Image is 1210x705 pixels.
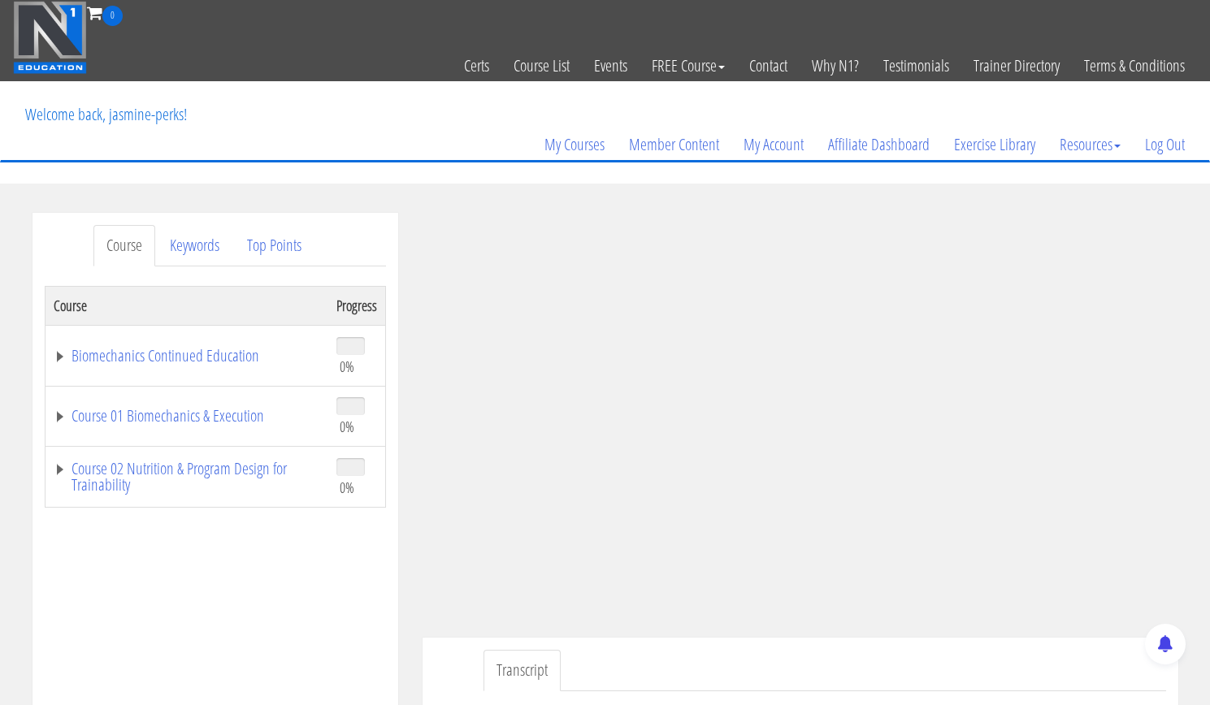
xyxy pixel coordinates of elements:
img: n1-education [13,1,87,74]
a: Affiliate Dashboard [816,106,942,184]
a: Trainer Directory [961,26,1072,106]
a: Course List [501,26,582,106]
a: Terms & Conditions [1072,26,1197,106]
a: 0 [87,2,123,24]
a: My Account [731,106,816,184]
span: 0% [340,478,354,496]
a: Why N1? [800,26,871,106]
a: Testimonials [871,26,961,106]
a: Log Out [1133,106,1197,184]
a: Top Points [234,225,314,266]
span: 0 [102,6,123,26]
a: Course 01 Biomechanics & Execution [54,408,320,424]
a: Exercise Library [942,106,1047,184]
a: Certs [452,26,501,106]
p: Welcome back, jasmine-perks! [13,82,199,147]
a: Keywords [157,225,232,266]
a: Resources [1047,106,1133,184]
a: My Courses [532,106,617,184]
a: Biomechanics Continued Education [54,348,320,364]
th: Course [45,286,328,325]
a: Transcript [484,650,561,691]
a: FREE Course [640,26,737,106]
a: Member Content [617,106,731,184]
a: Course 02 Nutrition & Program Design for Trainability [54,461,320,493]
a: Events [582,26,640,106]
th: Progress [328,286,386,325]
a: Contact [737,26,800,106]
span: 0% [340,417,354,435]
a: Course [93,225,155,266]
span: 0% [340,357,354,375]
